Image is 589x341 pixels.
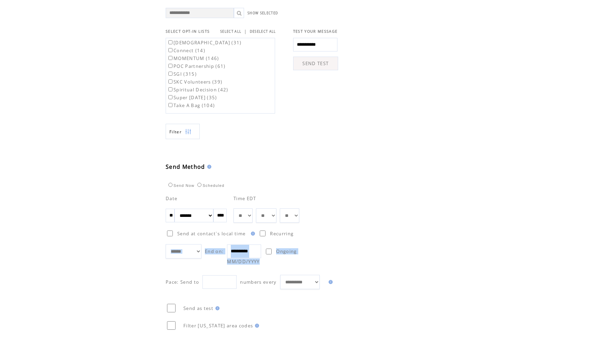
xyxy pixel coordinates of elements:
[166,29,210,34] span: SELECT OPT-IN LISTS
[166,124,200,139] a: Filter
[167,40,242,46] label: [DEMOGRAPHIC_DATA] (31)
[167,71,197,77] label: SGI (315)
[166,195,177,202] span: Date
[168,48,172,52] input: Connect (14)
[167,79,222,85] label: SKC Volunteers (39)
[168,79,172,84] input: SKC Volunteers (39)
[247,11,278,15] a: SHOW SELECTED
[327,280,333,284] img: help.gif
[169,129,182,135] span: Show filters
[166,163,205,170] span: Send Method
[177,231,245,237] span: Send at contact`s local time
[213,306,220,310] img: help.gif
[167,55,219,61] label: MOMENTUM (146)
[168,87,172,91] input: Spiritual Decision (42)
[168,103,172,107] input: Take A Bag (104)
[227,258,259,265] span: MM/DD/YYYY
[183,323,253,329] span: Filter [US_STATE] area codes
[185,124,191,139] img: filters.png
[253,324,259,328] img: help.gif
[205,165,211,169] img: help.gif
[276,248,297,254] span: Ongoing
[233,195,256,202] span: Time EDT
[167,102,215,108] label: Take A Bag (104)
[220,29,241,34] a: SELECT ALL
[240,279,276,285] span: numbers every
[205,248,224,254] span: End on:
[168,56,172,60] input: MOMENTUM (146)
[249,232,255,236] img: help.gif
[244,28,247,34] span: |
[167,47,205,54] label: Connect (14)
[167,87,228,93] label: Spiritual Decision (42)
[270,231,293,237] span: Recurring
[197,183,201,187] input: Scheduled
[293,29,338,34] span: TEST YOUR MESSAGE
[168,72,172,76] input: SGI (315)
[168,64,172,68] input: POC Partnership (61)
[196,183,224,188] label: Scheduled
[167,94,217,101] label: Super [DATE] (35)
[250,29,276,34] a: DESELECT ALL
[167,63,226,69] label: POC Partnership (61)
[168,40,172,44] input: [DEMOGRAPHIC_DATA] (31)
[167,183,194,188] label: Send Now
[293,57,338,70] a: SEND TEST
[183,305,213,311] span: Send as test
[168,183,172,187] input: Send Now
[166,279,199,285] span: Pace: Send to
[168,95,172,99] input: Super [DATE] (35)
